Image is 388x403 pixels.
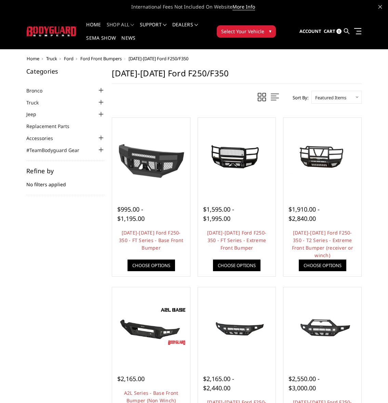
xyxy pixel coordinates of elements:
[64,55,73,62] a: Ford
[200,289,274,364] a: 2017-2022 Ford F250-350 - Freedom Series - Base Front Bumper (non-winch) 2017-2022 Ford F250-350 ...
[112,68,362,84] h1: [DATE]-[DATE] Ford F250/F350
[299,260,346,271] a: Choose Options
[200,139,274,174] img: 2017-2022 Ford F250-350 - FT Series - Extreme Front Bumper
[117,375,145,383] span: $2,165.00
[200,119,274,194] a: 2017-2022 Ford F250-350 - FT Series - Extreme Front Bumper 2017-2022 Ford F250-350 - FT Series - ...
[285,119,360,194] a: 2017-2022 Ford F250-350 - T2 Series - Extreme Front Bumper (receiver or winch) 2017-2022 Ford F25...
[203,205,234,223] span: $1,595.00 - $1,995.00
[221,28,264,35] span: Select Your Vehicle
[232,3,255,10] a: More Info
[289,92,308,103] label: Sort By:
[27,26,77,36] img: BODYGUARD BUMPERS
[140,22,167,36] a: Support
[26,87,51,94] a: Bronco
[80,55,122,62] a: Ford Front Bumpers
[121,36,135,49] a: News
[26,123,78,130] a: Replacement Parts
[200,308,274,344] img: 2017-2022 Ford F250-350 - Freedom Series - Base Front Bumper (non-winch)
[336,29,342,34] span: 0
[26,111,45,118] a: Jeep
[26,168,105,174] h5: Refine by
[114,289,188,364] a: A2L Series - Base Front Bumper (Non Winch) A2L Series - Base Front Bumper (Non Winch)
[289,205,320,223] span: $1,910.00 - $2,840.00
[129,55,188,62] span: [DATE]-[DATE] Ford F250/F350
[86,22,101,36] a: Home
[292,229,353,259] a: [DATE]-[DATE] Ford F250-350 - T2 Series - Extreme Front Bumper (receiver or winch)
[86,36,116,49] a: SEMA Show
[289,375,320,392] span: $2,550.00 - $3,000.00
[26,68,105,74] h5: Categories
[203,375,234,392] span: $2,165.00 - $2,440.00
[217,25,276,38] button: Select Your Vehicle
[26,147,88,154] a: #TeamBodyguard Gear
[114,305,188,347] img: A2L Series - Base Front Bumper (Non Winch)
[324,28,335,34] span: Cart
[299,28,321,34] span: Account
[119,229,183,251] a: [DATE]-[DATE] Ford F250-350 - FT Series - Base Front Bumper
[114,119,188,194] img: 2017-2022 Ford F250-350 - FT Series - Base Front Bumper
[213,260,260,271] a: Choose Options
[128,260,175,271] a: Choose Options
[285,139,360,174] img: 2017-2022 Ford F250-350 - T2 Series - Extreme Front Bumper (receiver or winch)
[324,22,342,41] a: Cart 0
[107,22,134,36] a: shop all
[26,168,105,195] div: No filters applied
[46,55,57,62] a: Truck
[299,22,321,41] a: Account
[285,289,360,364] a: 2017-2022 Ford F250-350 - Freedom Series - Sport Front Bumper (non-winch) 2017-2022 Ford F250-350...
[26,135,62,142] a: Accessories
[26,99,47,106] a: Truck
[27,55,39,62] a: Home
[285,308,360,344] img: 2017-2022 Ford F250-350 - Freedom Series - Sport Front Bumper (non-winch)
[117,205,145,223] span: $995.00 - $1,195.00
[269,27,271,35] span: ▾
[172,22,198,36] a: Dealers
[207,229,266,251] a: [DATE]-[DATE] Ford F250-350 - FT Series - Extreme Front Bumper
